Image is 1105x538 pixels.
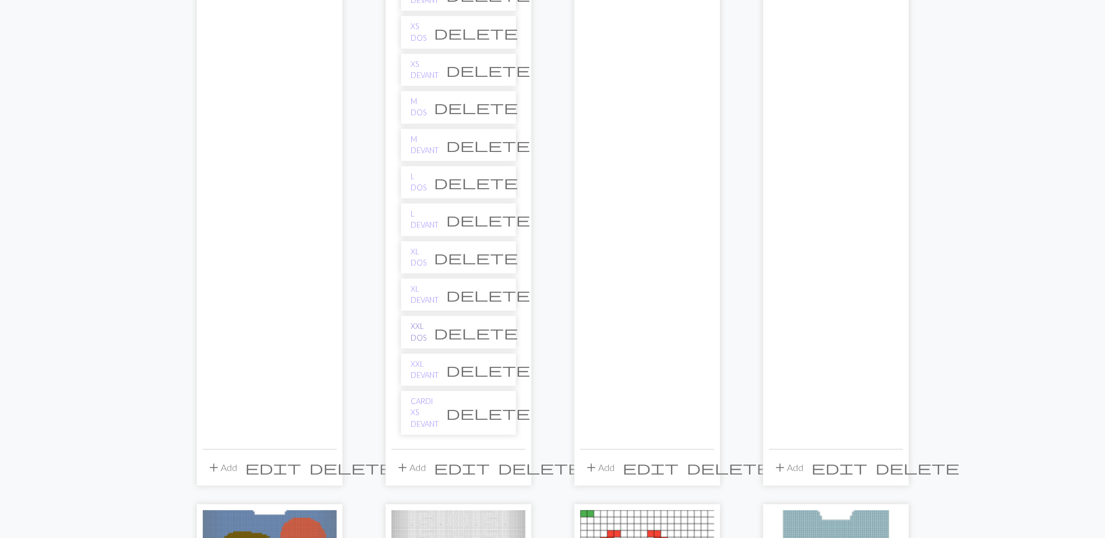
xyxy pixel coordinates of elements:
[446,286,530,303] span: delete
[411,321,426,343] a: XXL DOS
[411,96,426,118] a: M DOS
[584,459,598,476] span: add
[439,359,538,381] button: Delete chart
[434,174,518,190] span: delete
[203,456,241,479] button: Add
[623,461,679,475] i: Edit
[619,456,683,479] button: Edit
[411,359,439,381] a: XXL DEVANT
[687,459,771,476] span: delete
[434,99,518,115] span: delete
[446,137,530,153] span: delete
[439,59,538,81] button: Delete chart
[494,456,586,479] button: Delete
[811,461,867,475] i: Edit
[811,459,867,476] span: edit
[434,324,518,341] span: delete
[434,249,518,266] span: delete
[875,459,959,476] span: delete
[871,456,963,479] button: Delete
[426,321,525,344] button: Delete chart
[411,396,439,430] a: CARDI XS DEVANT
[411,171,426,193] a: L DOS
[434,459,490,476] span: edit
[411,59,439,81] a: XS DEVANT
[446,211,530,228] span: delete
[769,456,807,479] button: Add
[411,284,439,306] a: XL DEVANT
[207,459,221,476] span: add
[411,21,426,43] a: XS DOS
[426,246,525,268] button: Delete chart
[434,461,490,475] i: Edit
[498,459,582,476] span: delete
[623,459,679,476] span: edit
[411,134,439,156] a: M DEVANT
[426,171,525,193] button: Delete chart
[683,456,775,479] button: Delete
[434,24,518,41] span: delete
[396,459,409,476] span: add
[426,22,525,44] button: Delete chart
[580,456,619,479] button: Add
[245,461,301,475] i: Edit
[430,456,494,479] button: Edit
[439,284,538,306] button: Delete chart
[411,246,426,268] a: XL DOS
[439,402,538,424] button: Delete chart
[309,459,393,476] span: delete
[305,456,397,479] button: Delete
[426,96,525,118] button: Delete chart
[241,456,305,479] button: Edit
[411,208,439,231] a: L DEVANT
[439,208,538,231] button: Delete chart
[446,62,530,78] span: delete
[446,362,530,378] span: delete
[773,459,787,476] span: add
[439,134,538,156] button: Delete chart
[446,405,530,421] span: delete
[807,456,871,479] button: Edit
[245,459,301,476] span: edit
[391,456,430,479] button: Add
